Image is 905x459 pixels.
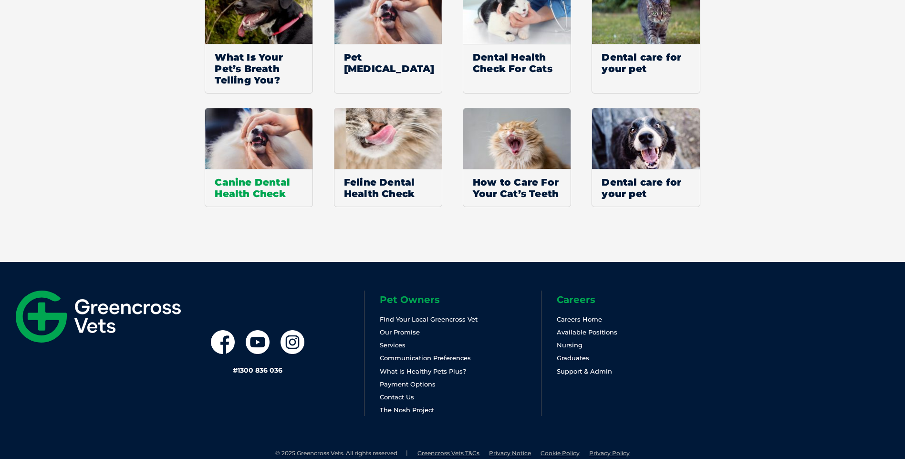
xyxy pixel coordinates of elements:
[589,449,630,457] a: Privacy Policy
[334,44,442,82] span: Pet [MEDICAL_DATA]
[380,354,471,362] a: Communication Preferences
[380,406,434,414] a: The Nosh Project
[592,108,700,207] a: Dental care for your pet
[417,449,479,457] a: Greencross Vets T&Cs
[557,315,602,323] a: Careers Home
[557,295,718,304] h6: Careers
[541,449,580,457] a: Cookie Policy
[380,380,436,388] a: Payment Options
[205,108,313,207] a: Canine Dental Health Check
[275,449,408,458] li: © 2025 Greencross Vets. All rights reserved
[233,366,282,375] a: #1300 836 036
[380,393,414,401] a: Contact Us
[463,108,571,207] a: How to Care For Your Cat’s Teeth
[463,44,571,82] span: Dental Health Check For Cats
[592,44,699,82] span: Dental care for your pet
[380,315,478,323] a: Find Your Local Greencross Vet
[489,449,531,457] a: Privacy Notice
[592,169,699,207] span: Dental care for your pet
[205,169,312,207] span: Canine Dental Health Check
[380,341,406,349] a: Services
[334,108,442,207] a: Feline Dental Health Check
[557,354,589,362] a: Graduates
[334,169,442,207] span: Feline Dental Health Check
[233,366,238,375] span: #
[463,169,571,207] span: How to Care For Your Cat’s Teeth
[557,328,617,336] a: Available Positions
[380,295,541,304] h6: Pet Owners
[380,367,466,375] a: What is Healthy Pets Plus?
[205,44,312,93] span: What Is Your Pet’s Breath Telling You?
[557,341,583,349] a: Nursing
[557,367,612,375] a: Support & Admin
[380,328,420,336] a: Our Promise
